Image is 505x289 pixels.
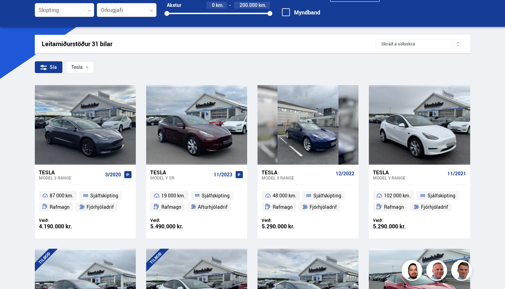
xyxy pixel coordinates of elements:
[240,2,257,8] span: 200.000
[282,9,320,16] label: Myndband
[35,165,136,238] a: Tesla Model 3 RANGE 3/2020 87 000 km. Sjálfskipting Rafmagn Fjórhjóladrif Verð: 4.190.000 kr.
[146,165,247,238] a: Tesla Model Y SR 11/2023 19 000 km. Sjálfskipting Rafmagn Afturhjóladrif Verð: 5.490.000 kr.
[167,2,181,8] div: Akstur
[427,192,455,200] span: Sjálfskipting
[257,165,358,238] a: Tesla Model 3 RANGE 12/2022 48 000 km. Sjálfskipting Rafmagn Fjórhjóladrif Verð: 5.290.000 kr.
[150,218,197,223] div: Verð:
[313,192,341,200] span: Sjálfskipting
[6,3,26,23] button: Opna LiveChat spjallviðmót
[384,192,411,200] span: 102 000 km.
[273,192,296,200] span: 48 000 km.
[262,224,308,229] div: 5.290.000 kr.
[39,218,85,223] div: Verð:
[50,192,73,200] span: 87 000 km.
[262,175,333,180] div: Model 3 RANGE
[421,203,448,211] span: Fjórhjóladrif
[71,64,83,70] span: Tesla
[310,203,337,211] span: Fjórhjóladrif
[105,172,121,177] span: 3/2020
[150,169,211,175] div: Tesla
[373,224,420,229] div: 5.290.000 kr.
[42,40,376,48] div: Leitarniðurstöður 31 bílar
[336,171,354,176] span: 12/2022
[50,203,70,211] span: Rafmagn
[452,261,473,282] img: FbJEzSuNWCJXmdc-.webp
[150,224,197,229] div: 5.490.000 kr.
[273,203,293,211] span: Rafmagn
[373,175,444,180] div: Model Y RANGE
[373,218,420,223] div: Verð:
[262,218,308,223] div: Verð:
[39,175,102,180] div: Model 3 RANGE
[39,224,85,229] div: 4.190.000 kr.
[202,192,230,200] span: Sjálfskipting
[369,165,470,238] a: Tesla Model Y RANGE 11/2021 102 000 km. Sjálfskipting Rafmagn Fjórhjóladrif Verð: 5.290.000 kr.
[90,192,118,200] span: Sjálfskipting
[259,2,266,8] span: km.
[403,261,423,282] img: nhp88E3Fdnt1Opn2.png
[376,39,463,49] div: Skráð á söluskrá
[427,261,448,282] img: siFngHWaQ9KaOqBr.png
[39,169,102,175] div: Tesla
[212,2,215,8] span: 0
[150,175,211,180] div: Model Y SR
[161,203,181,211] span: Rafmagn
[447,171,466,176] span: 11/2021
[216,2,224,8] span: km.
[35,61,62,73] div: Sía
[373,169,444,175] div: Tesla
[384,203,404,211] span: Rafmagn
[87,203,114,211] span: Fjórhjóladrif
[262,169,333,175] div: Tesla
[161,192,185,200] span: 19 000 km.
[198,203,228,211] span: Afturhjóladrif
[214,172,232,177] span: 11/2023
